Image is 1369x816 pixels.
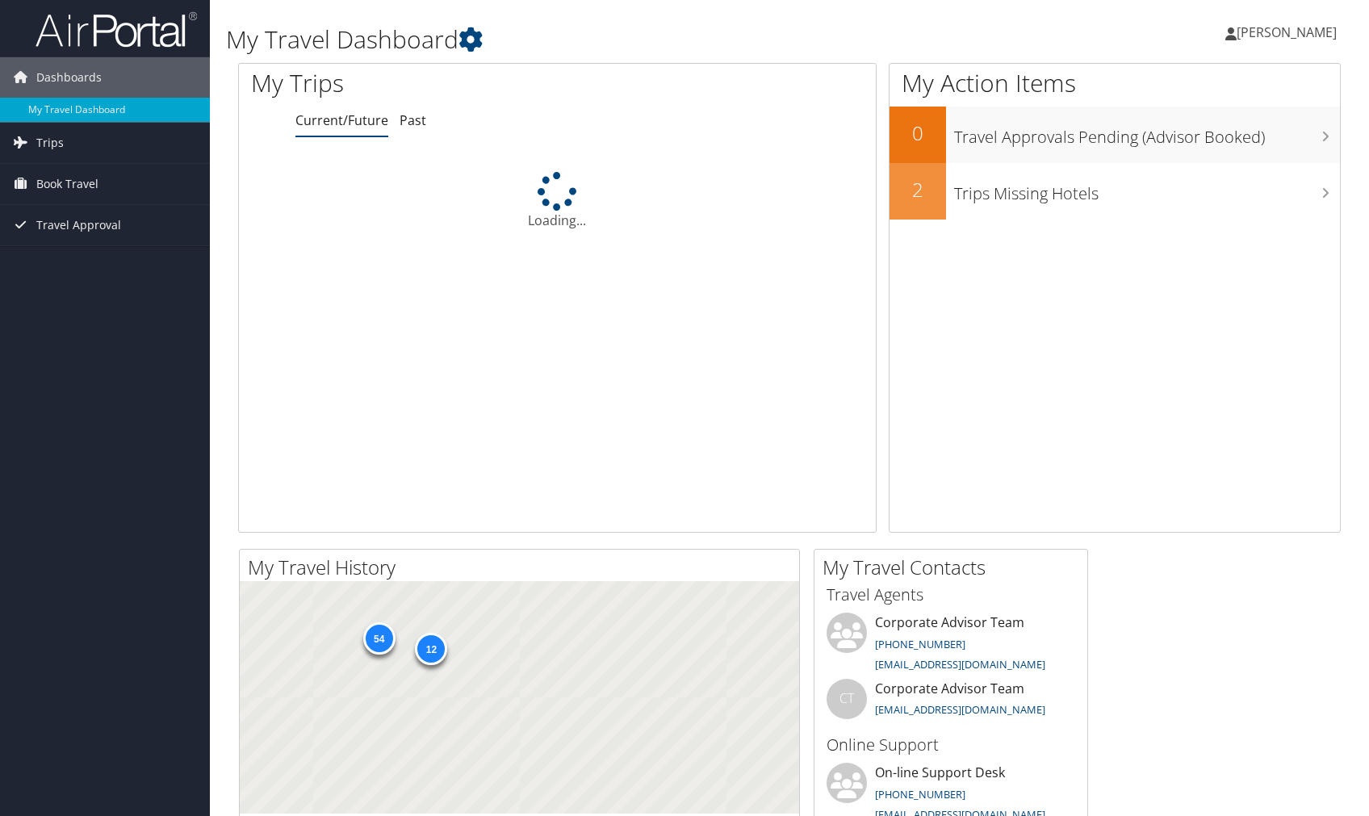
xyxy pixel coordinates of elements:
span: Trips [36,123,64,163]
h3: Trips Missing Hotels [954,174,1340,205]
h2: 2 [890,176,946,203]
a: [PHONE_NUMBER] [875,637,965,651]
h2: My Travel History [248,554,799,581]
div: Loading... [239,172,876,230]
a: [PHONE_NUMBER] [875,787,965,801]
a: [EMAIL_ADDRESS][DOMAIN_NAME] [875,702,1045,717]
h1: My Travel Dashboard [226,23,978,56]
a: [PERSON_NAME] [1225,8,1353,56]
div: 54 [362,622,395,655]
a: Past [400,111,426,129]
span: Book Travel [36,164,98,204]
span: Dashboards [36,57,102,98]
h2: 0 [890,119,946,147]
h3: Travel Agents [827,584,1075,606]
a: [EMAIL_ADDRESS][DOMAIN_NAME] [875,657,1045,672]
h2: My Travel Contacts [823,554,1087,581]
div: 12 [415,633,447,665]
h1: My Action Items [890,66,1340,100]
a: 0Travel Approvals Pending (Advisor Booked) [890,107,1340,163]
img: airportal-logo.png [36,10,197,48]
div: CT [827,679,867,719]
a: Current/Future [295,111,388,129]
span: [PERSON_NAME] [1237,23,1337,41]
li: Corporate Advisor Team [818,613,1083,679]
li: Corporate Advisor Team [818,679,1083,731]
span: Travel Approval [36,205,121,245]
h3: Online Support [827,734,1075,756]
h1: My Trips [251,66,598,100]
a: 2Trips Missing Hotels [890,163,1340,220]
h3: Travel Approvals Pending (Advisor Booked) [954,118,1340,149]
